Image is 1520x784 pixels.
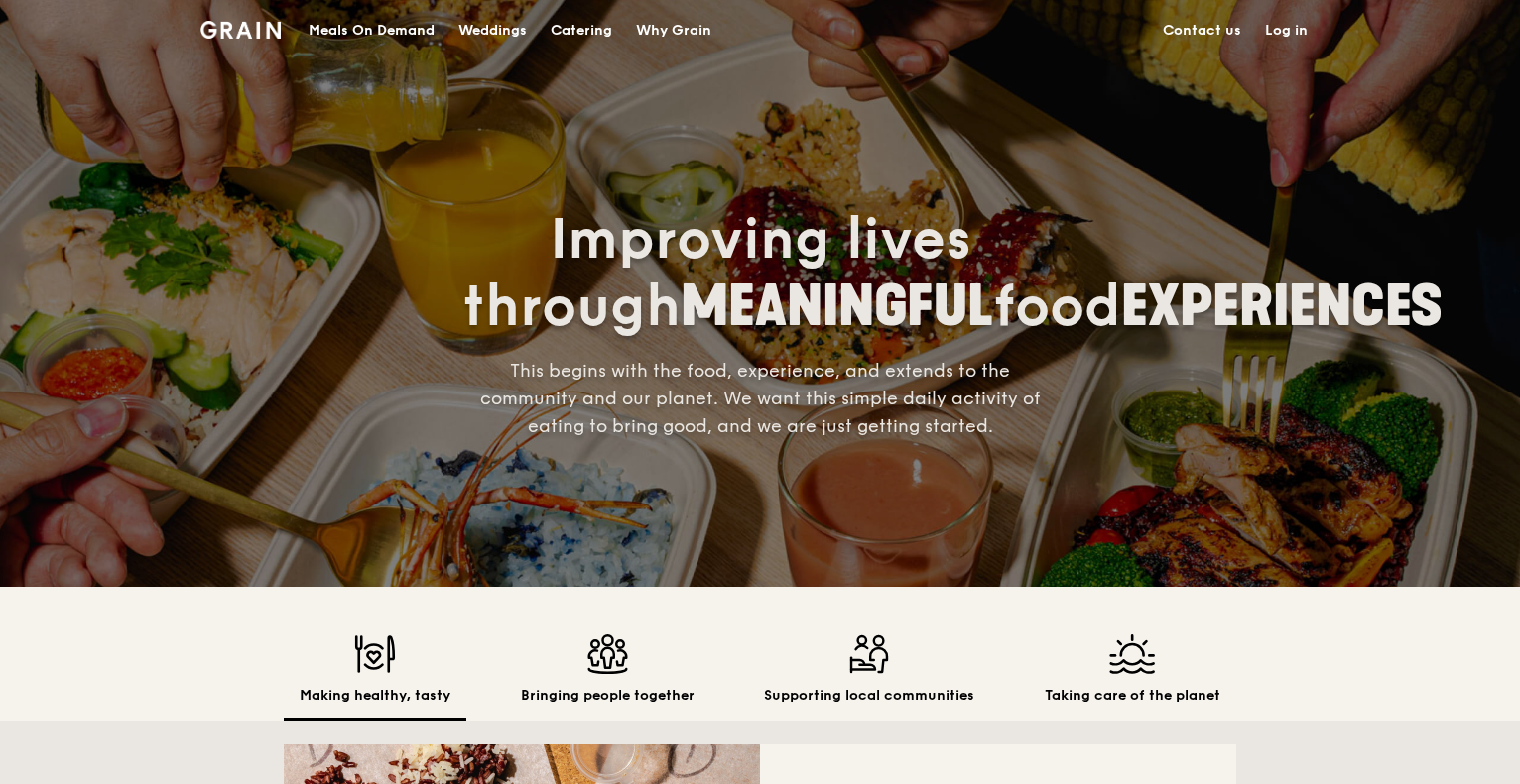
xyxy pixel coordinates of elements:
span: This begins with the food, experience, and extends to the community and our planet. We want this ... [480,360,1041,437]
div: Meals On Demand [309,1,435,60]
div: Why Grain [636,1,711,60]
h2: Taking care of the planet [1045,686,1220,706]
a: Weddings [446,1,539,60]
span: EXPERIENCES [1121,274,1443,340]
img: Making healthy, tasty [300,634,450,674]
div: Catering [551,1,612,60]
a: Catering [539,1,624,60]
h2: Supporting local communities [764,686,974,706]
h2: Making healthy, tasty [300,686,450,706]
h2: Bringing people together [521,686,695,706]
img: Bringing people together [521,634,695,674]
span: Improving lives through food [462,206,1443,341]
img: Supporting local communities [764,634,974,674]
span: MEANINGFUL [681,274,993,340]
a: Why Grain [624,1,723,60]
img: Grain [200,21,281,39]
div: Weddings [458,1,527,60]
a: Contact us [1151,1,1253,60]
img: Taking care of the planet [1045,634,1220,674]
a: Log in [1253,1,1320,60]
